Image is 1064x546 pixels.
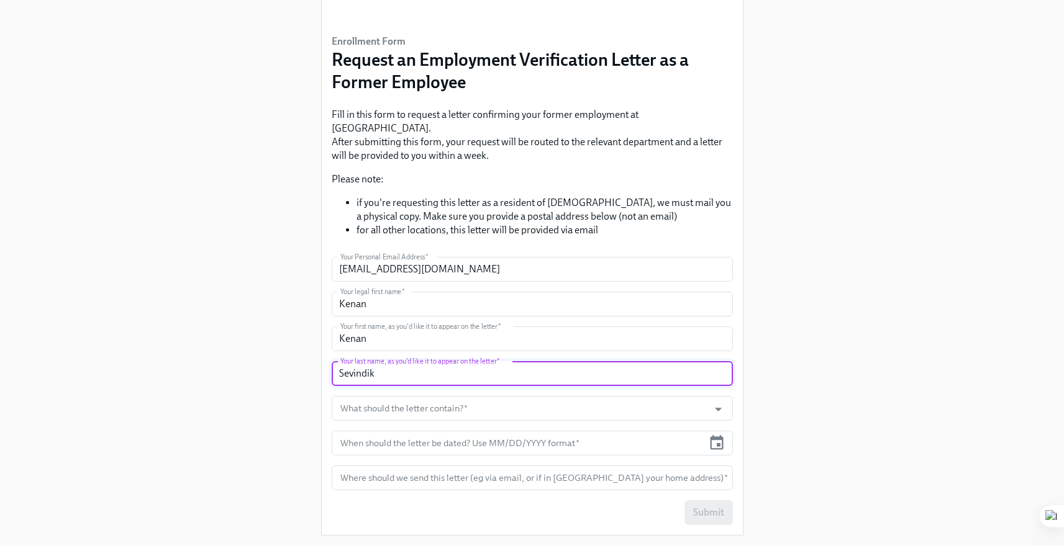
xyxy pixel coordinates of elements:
li: for all other locations, this letter will be provided via email [357,223,733,237]
p: Fill in this form to request a letter confirming your former employment at [GEOGRAPHIC_DATA]. Aft... [332,108,733,163]
h6: Enrollment Form [332,35,733,48]
h3: Request an Employment Verification Letter as a Former Employee [332,48,733,93]
li: if you're requesting this letter as a resident of [DEMOGRAPHIC_DATA], we must mail you a physical... [357,196,733,223]
button: Open [709,400,728,419]
input: MM/DD/YYYY [332,431,704,455]
p: Please note: [332,172,733,186]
